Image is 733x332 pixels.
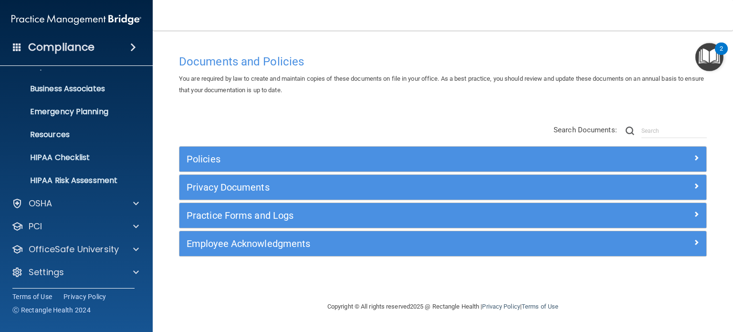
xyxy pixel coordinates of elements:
[626,127,634,135] img: ic-search.3b580494.png
[11,221,139,232] a: PCI
[63,292,106,301] a: Privacy Policy
[554,126,617,134] span: Search Documents:
[187,238,567,249] h5: Employee Acknowledgments
[522,303,558,310] a: Terms of Use
[29,244,119,255] p: OfficeSafe University
[720,49,723,61] div: 2
[695,43,723,71] button: Open Resource Center, 2 new notifications
[6,176,136,185] p: HIPAA Risk Assessment
[482,303,520,310] a: Privacy Policy
[187,210,567,221] h5: Practice Forms and Logs
[12,292,52,301] a: Terms of Use
[6,130,136,139] p: Resources
[187,180,699,195] a: Privacy Documents
[11,198,139,209] a: OSHA
[187,236,699,251] a: Employee Acknowledgments
[187,154,567,164] h5: Policies
[187,208,699,223] a: Practice Forms and Logs
[6,61,136,71] p: Report an Incident
[11,267,139,278] a: Settings
[11,10,141,29] img: PMB logo
[179,55,707,68] h4: Documents and Policies
[6,153,136,162] p: HIPAA Checklist
[179,75,704,94] span: You are required by law to create and maintain copies of these documents on file in your office. ...
[29,198,52,209] p: OSHA
[187,182,567,193] h5: Privacy Documents
[6,107,136,117] p: Emergency Planning
[187,151,699,167] a: Policies
[29,221,42,232] p: PCI
[269,291,617,322] div: Copyright © All rights reserved 2025 @ Rectangle Health | |
[12,305,91,315] span: Ⓒ Rectangle Health 2024
[641,124,707,138] input: Search
[28,41,94,54] h4: Compliance
[568,265,722,302] iframe: Drift Widget Chat Controller
[11,244,139,255] a: OfficeSafe University
[6,84,136,94] p: Business Associates
[29,267,64,278] p: Settings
